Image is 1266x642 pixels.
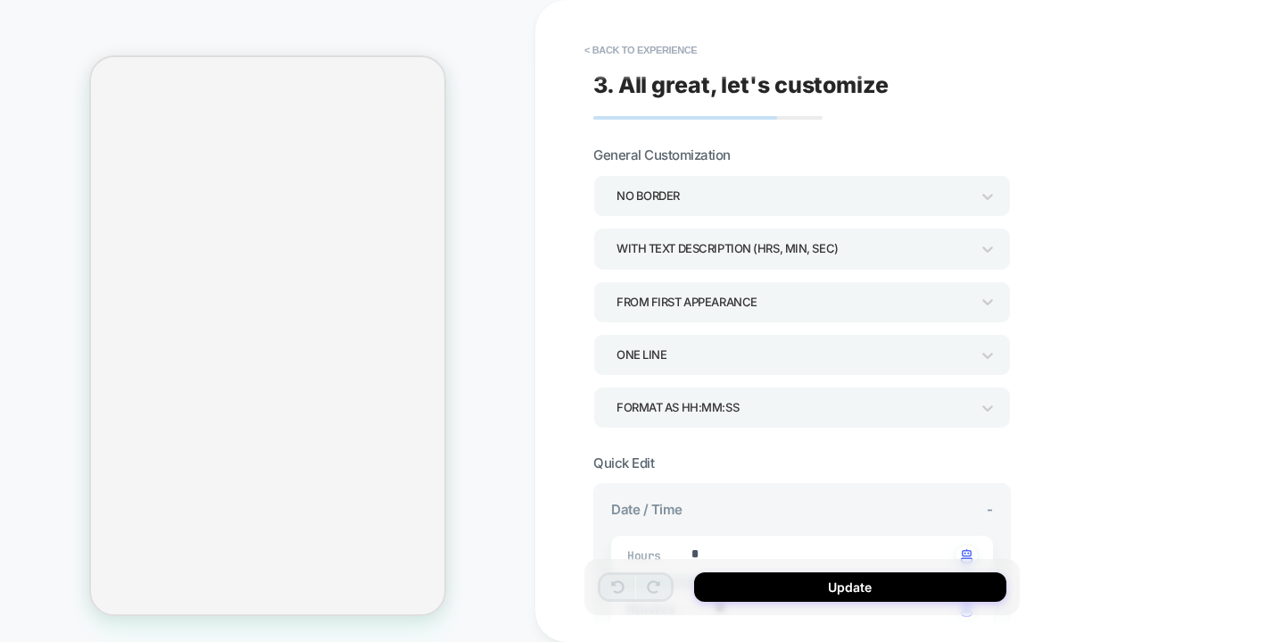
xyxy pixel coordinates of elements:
[987,501,993,518] span: -
[694,572,1006,602] button: Update
[611,501,683,518] span: Date / Time
[616,290,970,314] div: FROM FIRST APPEARANCE
[616,343,970,367] div: ONE LINE
[593,146,731,163] span: General Customization
[616,237,970,261] div: WITH TEXT DESCRIPTION (HRS, MIN, SEC)
[593,454,654,471] span: Quick Edit
[616,396,970,420] div: Format as HH:MM:SS
[616,184,970,208] div: NO BORDER
[627,548,650,563] span: Hours
[961,549,972,563] img: edit with ai
[593,71,889,98] span: 3. All great, let's customize
[575,36,706,64] button: < Back to experience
